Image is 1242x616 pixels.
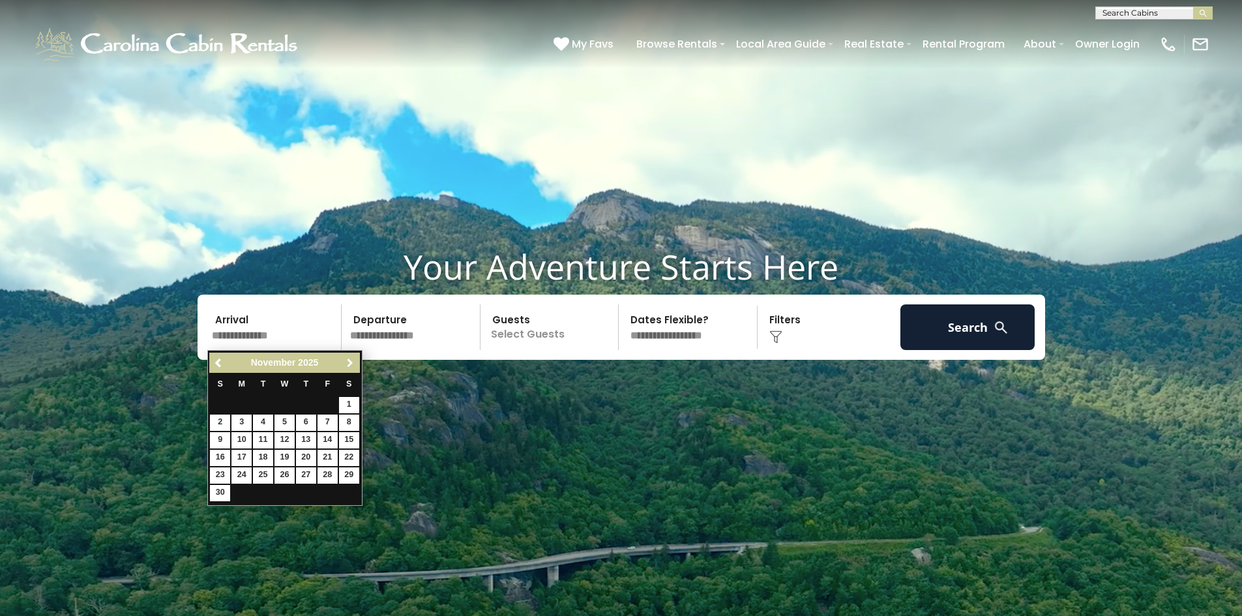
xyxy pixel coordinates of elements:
a: 30 [210,485,230,501]
a: 6 [296,415,316,431]
a: Previous [211,355,227,371]
a: 10 [231,432,252,448]
a: 21 [318,450,338,466]
img: search-regular-white.png [993,319,1009,336]
span: November [251,357,295,368]
a: 14 [318,432,338,448]
span: Sunday [218,379,223,389]
a: 16 [210,450,230,466]
a: 29 [339,467,359,484]
a: 4 [253,415,273,431]
img: filter--v1.png [769,330,782,344]
a: 18 [253,450,273,466]
button: Search [900,304,1035,350]
a: 15 [339,432,359,448]
span: Next [345,358,355,368]
img: White-1-1-2.png [33,25,303,64]
a: 17 [231,450,252,466]
span: Monday [238,379,245,389]
a: 5 [274,415,295,431]
img: mail-regular-white.png [1191,35,1209,53]
span: Friday [325,379,330,389]
a: My Favs [554,36,617,53]
a: Rental Program [916,33,1011,55]
a: 28 [318,467,338,484]
span: Tuesday [261,379,266,389]
a: 9 [210,432,230,448]
span: My Favs [572,36,614,52]
a: 13 [296,432,316,448]
span: Previous [214,358,224,368]
a: 1 [339,397,359,413]
a: Next [342,355,359,371]
a: 25 [253,467,273,484]
a: About [1017,33,1063,55]
a: 12 [274,432,295,448]
span: 2025 [298,357,318,368]
a: 3 [231,415,252,431]
a: 20 [296,450,316,466]
a: Real Estate [838,33,910,55]
a: 7 [318,415,338,431]
span: Wednesday [281,379,289,389]
span: Thursday [304,379,309,389]
a: 27 [296,467,316,484]
img: phone-regular-white.png [1159,35,1177,53]
a: 24 [231,467,252,484]
a: Browse Rentals [630,33,724,55]
p: Select Guests [484,304,619,350]
a: 2 [210,415,230,431]
a: 22 [339,450,359,466]
a: Owner Login [1069,33,1146,55]
span: Saturday [346,379,351,389]
a: 8 [339,415,359,431]
h1: Your Adventure Starts Here [10,246,1232,287]
a: Local Area Guide [730,33,832,55]
a: 11 [253,432,273,448]
a: 19 [274,450,295,466]
a: 23 [210,467,230,484]
a: 26 [274,467,295,484]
